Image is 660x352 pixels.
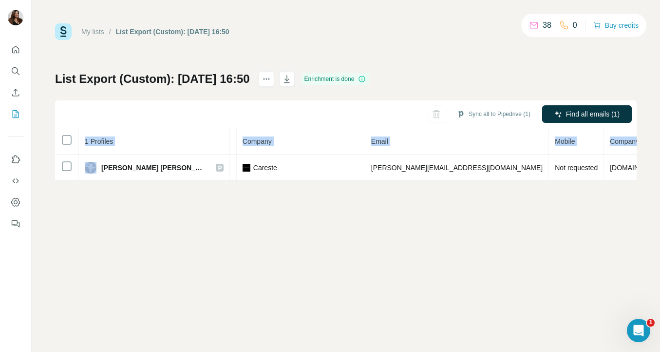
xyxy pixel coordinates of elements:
button: My lists [8,105,23,123]
button: Use Surfe on LinkedIn [8,151,23,168]
button: Dashboard [8,194,23,211]
button: Quick start [8,41,23,59]
span: Careste [253,163,277,173]
button: Find all emails (1) [542,105,632,123]
div: List Export (Custom): [DATE] 16:50 [116,27,229,37]
span: [PERSON_NAME] [PERSON_NAME] [101,163,206,173]
h1: List Export (Custom): [DATE] 16:50 [55,71,250,87]
span: Company [243,137,272,145]
img: Avatar [8,10,23,25]
span: 1 [647,319,655,327]
button: Use Surfe API [8,172,23,190]
span: Find all emails (1) [566,109,620,119]
div: Enrichment is done [302,73,369,85]
span: [PERSON_NAME][EMAIL_ADDRESS][DOMAIN_NAME] [371,164,543,172]
img: company-logo [243,164,250,172]
p: 0 [573,20,577,31]
button: Buy credits [593,19,639,32]
span: Email [371,137,388,145]
span: Mobile [555,137,575,145]
button: Feedback [8,215,23,233]
span: 1 Profiles [85,137,113,145]
p: 38 [543,20,551,31]
button: Sync all to Pipedrive (1) [450,107,537,121]
a: My lists [81,28,104,36]
img: Surfe Logo [55,23,72,40]
iframe: Intercom live chat [627,319,650,342]
button: actions [259,71,274,87]
button: Enrich CSV [8,84,23,101]
button: Search [8,62,23,80]
li: / [109,27,111,37]
span: Not requested [555,164,598,172]
img: Avatar [85,162,96,174]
